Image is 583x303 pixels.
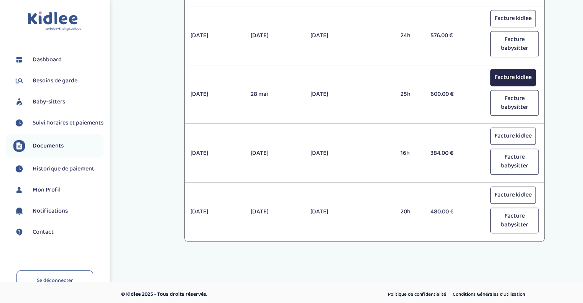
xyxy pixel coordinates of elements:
[191,31,239,40] p: [DATE]
[490,128,536,145] button: Facture kidlee
[490,159,539,167] a: Facture babysitter
[13,96,103,108] a: Baby-sitters
[385,290,449,300] a: Politique de confidentialité
[13,184,103,196] a: Mon Profil
[13,117,103,129] a: Suivi horaires et paiements
[13,226,25,238] img: contact.svg
[33,164,94,174] span: Historique de paiement
[490,193,536,201] a: Facture kidlee
[13,75,25,87] img: besoin.svg
[490,41,539,50] a: Facture babysitter
[310,31,389,40] p: [DATE]
[33,228,54,237] span: Contact
[28,11,82,31] img: logo.svg
[13,205,25,217] img: notification.svg
[490,187,536,204] button: Facture kidlee
[191,90,239,99] p: [DATE]
[13,205,103,217] a: Notifications
[490,208,539,234] button: Facture babysitter
[310,90,389,99] p: [DATE]
[13,117,25,129] img: suivihoraire.svg
[13,140,25,152] img: documents.svg
[490,90,539,116] button: Facture babysitter
[490,218,539,226] a: Facture babysitter
[33,76,77,85] span: Besoins de garde
[401,90,419,99] p: 25h
[251,31,299,40] p: [DATE]
[33,97,65,106] span: Baby-sitters
[13,184,25,196] img: profil.svg
[121,290,324,298] p: © Kidlee 2025 - Tous droits réservés.
[33,141,64,151] span: Documents
[33,206,68,216] span: Notifications
[490,10,536,27] button: Facture kidlee
[490,75,536,84] a: Facture kidlee
[310,149,389,158] p: [DATE]
[310,207,389,216] p: [DATE]
[251,149,299,158] p: [DATE]
[401,149,419,158] p: 16h
[490,69,536,86] button: Facture kidlee
[490,134,536,142] a: Facture kidlee
[13,226,103,238] a: Contact
[490,31,539,57] button: Facture babysitter
[430,31,479,40] p: 576.00 €
[430,149,479,158] p: 384.00 €
[13,163,103,175] a: Historique de paiement
[16,270,93,291] a: Se déconnecter
[13,96,25,108] img: babysitters.svg
[13,75,103,87] a: Besoins de garde
[33,55,62,64] span: Dashboard
[490,100,539,109] a: Facture babysitter
[33,118,103,128] span: Suivi horaires et paiements
[430,207,479,216] p: 480.00 €
[191,207,239,216] p: [DATE]
[13,163,25,175] img: suivihoraire.svg
[13,54,103,66] a: Dashboard
[430,90,479,99] p: 600.00 €
[13,54,25,66] img: dashboard.svg
[191,149,239,158] p: [DATE]
[251,90,299,99] p: 28 mai
[13,140,103,152] a: Documents
[490,16,536,25] a: Facture kidlee
[450,290,528,300] a: Conditions Générales d’Utilisation
[401,207,419,216] p: 20h
[251,207,299,216] p: [DATE]
[33,185,61,195] span: Mon Profil
[401,31,419,40] p: 24h
[490,149,539,175] button: Facture babysitter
